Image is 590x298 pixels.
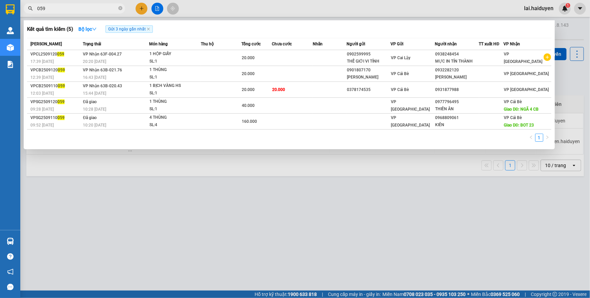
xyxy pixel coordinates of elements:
span: VP [GEOGRAPHIC_DATA] [504,52,543,64]
div: 4 THÙNG [149,114,200,121]
div: 1 THÙNG [149,98,200,106]
span: 17:39 [DATE] [30,59,54,64]
div: SL: 1 [149,74,200,81]
img: warehouse-icon [7,44,14,51]
div: KIÊN [435,121,478,129]
button: left [527,134,535,142]
span: notification [7,269,14,275]
span: 15:44 [DATE] [83,91,107,96]
span: Thu hộ [201,42,214,46]
strong: Bộ lọc [78,26,97,32]
span: 40.000 [242,103,255,108]
span: 09:28 [DATE] [30,107,54,112]
span: close [147,27,150,31]
span: Gửi 3 ngày gần nhất [105,25,153,33]
li: 1 [535,134,543,142]
div: 0901807170 [347,67,390,74]
span: 20.000 [242,55,255,60]
div: 1 BỊCH VÀNG HS [149,82,200,90]
div: SL: 1 [149,58,200,65]
span: 059 [58,68,65,72]
div: 0378174535 [347,86,390,93]
span: Người gửi [347,42,365,46]
span: [PERSON_NAME] [30,42,62,46]
span: left [529,135,533,139]
span: Giao DĐ: NGÃ 4 CB [504,107,539,112]
img: warehouse-icon [7,27,14,34]
div: THẾ GIỚI VI TÍNH [347,58,390,65]
span: 059 [58,84,65,88]
span: VP [GEOGRAPHIC_DATA] [391,115,430,128]
span: 20.000 [273,87,285,92]
span: TT xuất HĐ [479,42,500,46]
div: 1 HỘP GIẤY [149,50,200,58]
span: 12:39 [DATE] [30,75,54,80]
span: 059 [57,99,65,104]
img: warehouse-icon [7,238,14,245]
span: 20:20 [DATE] [83,59,107,64]
div: SL: 1 [149,90,200,97]
span: VP Cái Bè [504,99,522,104]
span: VP Nhận 63B-021.76 [83,68,122,72]
div: 0932282120 [435,67,478,74]
span: Tổng cước [241,42,261,46]
span: 16:43 [DATE] [83,75,107,80]
span: down [92,27,97,31]
span: close-circle [118,6,122,10]
span: question-circle [7,253,14,260]
div: SL: 1 [149,106,200,113]
span: 09:52 [DATE] [30,123,54,128]
button: Bộ lọcdown [73,24,102,35]
div: 0902599995 [347,51,390,58]
div: [PERSON_NAME] [435,74,478,81]
div: VPSG2509110 [30,114,81,121]
div: 0977796495 [435,98,478,106]
input: Tìm tên, số ĐT hoặc mã đơn [37,5,117,12]
span: VP Nhận [503,42,520,46]
span: VP Nhận 63F-004.27 [83,52,122,56]
span: search [28,6,33,11]
span: 10:28 [DATE] [83,107,107,112]
span: VP Cái Bè [504,115,522,120]
div: 0968809061 [435,114,478,121]
h3: Kết quả tìm kiếm ( 5 ) [27,26,73,33]
div: SL: 4 [149,121,200,129]
span: 12:03 [DATE] [30,91,54,96]
span: Chưa cước [272,42,292,46]
span: 20.000 [242,71,255,76]
span: VP [GEOGRAPHIC_DATA] [504,87,549,92]
span: right [545,135,549,139]
span: Trạng thái [83,42,101,46]
span: VP [GEOGRAPHIC_DATA] [391,99,430,112]
li: Next Page [543,134,551,142]
div: 0931877988 [435,86,478,93]
img: solution-icon [7,61,14,68]
div: VPCB2509120 [30,67,81,74]
div: VPSG2509120 [30,98,81,106]
a: 1 [536,134,543,141]
span: Nhãn [313,42,323,46]
button: right [543,134,551,142]
div: THIÊN ÂN [435,106,478,113]
span: Đã giao [83,99,97,104]
img: logo-vxr [6,4,15,15]
div: [PERSON_NAME] [347,74,390,81]
span: Món hàng [149,42,168,46]
span: 059 [57,115,65,120]
span: VP Nhận 63B-020.43 [83,84,122,88]
span: VP Cái Bè [391,87,409,92]
li: Previous Page [527,134,535,142]
span: VP Gửi [391,42,404,46]
span: Đã giao [83,115,97,120]
span: VP Cai Lậy [391,55,411,60]
span: plus-circle [544,53,551,61]
div: 0938248454 [435,51,478,58]
span: Giao DĐ: BOT 23 [504,123,534,128]
span: 10:20 [DATE] [83,123,107,128]
span: 059 [57,52,64,56]
div: VPCL2509120 [30,51,81,58]
span: close-circle [118,5,122,12]
div: 1 THÙNG [149,66,200,74]
span: VP [GEOGRAPHIC_DATA] [504,71,549,76]
span: 20.000 [242,87,255,92]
